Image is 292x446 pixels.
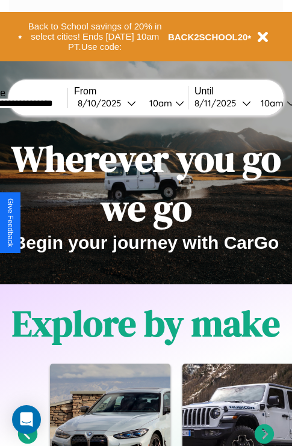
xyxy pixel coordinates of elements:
button: Back to School savings of 20% in select cities! Ends [DATE] 10am PT.Use code: [22,18,168,55]
button: 8/10/2025 [74,97,140,109]
div: 10am [255,97,287,109]
b: BACK2SCHOOL20 [168,32,248,42]
div: Give Feedback [6,198,14,247]
h1: Explore by make [12,299,280,348]
div: 10am [143,97,175,109]
div: Open Intercom Messenger [12,405,41,434]
div: 8 / 11 / 2025 [194,97,242,109]
div: 8 / 10 / 2025 [78,97,127,109]
button: 10am [140,97,188,109]
label: From [74,86,188,97]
